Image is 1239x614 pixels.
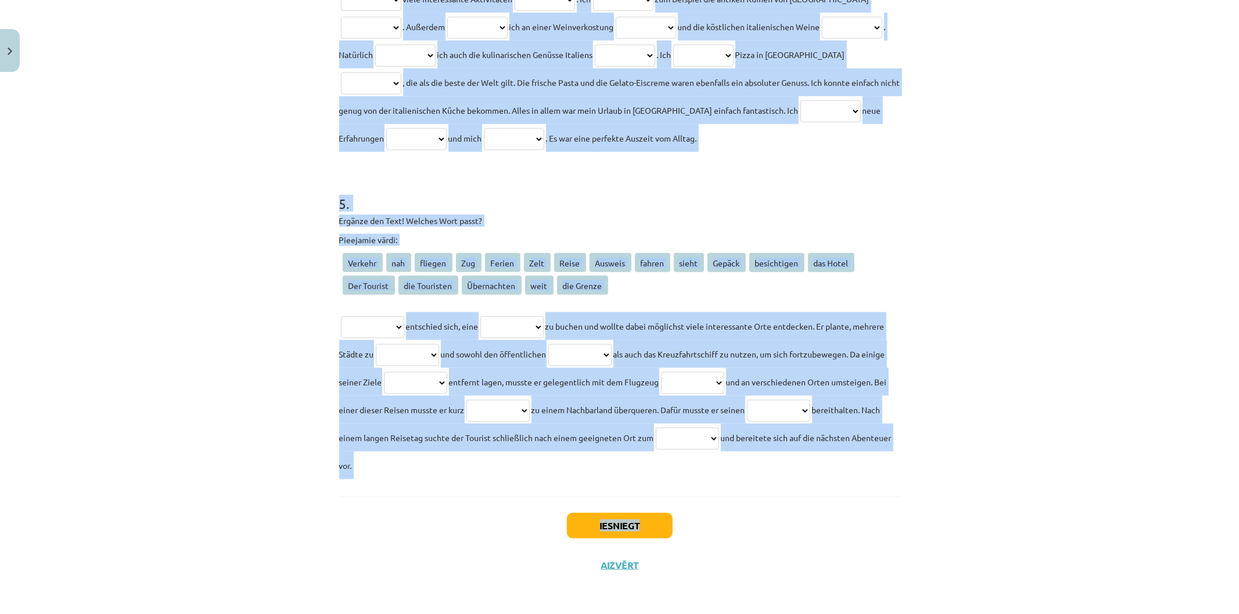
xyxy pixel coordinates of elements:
span: entschied sich, eine [406,321,479,331]
span: fliegen [415,253,452,272]
span: die Touristen [398,276,458,295]
span: ich an einer Weinverkostung [509,21,614,32]
span: entfernt lagen, musste er gelegentlich mit dem Flugzeug [449,377,659,387]
span: Zug [456,253,482,272]
span: ich auch die kulinarischen Genüsse Italiens [437,49,593,60]
span: Ausweis [590,253,631,272]
span: und die köstlichen italienischen Weine [678,21,820,32]
span: , die als die beste der Welt gilt. Die frische Pasta und die Gelato-Eiscreme waren ebenfalls ein ... [339,77,900,115]
span: Ferien [485,253,520,272]
h1: 5 . [339,175,900,211]
span: besichtigen [749,253,805,272]
button: Aizvērt [598,559,642,571]
span: sieht [674,253,704,272]
span: Reise [554,253,586,272]
span: zu einem Nachbarland überqueren. Dafür musste er seinen [531,404,745,415]
span: . Außerdem [403,21,446,32]
img: icon-close-lesson-0947bae3869378f0d4975bcd49f059093ad1ed9edebbc8119c70593378902aed.svg [8,48,12,55]
span: die Grenze [557,276,608,295]
span: und mich [448,133,482,143]
button: Iesniegt [567,513,673,539]
p: Pieejamie vārdi: [339,234,900,246]
span: Übernachten [462,276,522,295]
span: . Ich [657,49,671,60]
span: Der Tourist [343,276,395,295]
span: fahren [635,253,670,272]
span: nah [386,253,411,272]
span: Zelt [524,253,551,272]
span: Verkehr [343,253,383,272]
span: weit [525,276,554,295]
span: das Hotel [808,253,854,272]
span: Gepäck [708,253,746,272]
span: . Es war eine perfekte Auszeit vom Alltag. [546,133,697,143]
p: Ergänze den Text! Welches Wort passt? [339,215,900,227]
span: und sowohl den öffentlichen [441,349,547,359]
span: zu buchen und wollte dabei möglichst viele interessante Orte entdecken. Er plante, mehrere Städte zu [339,321,885,359]
span: Pizza in [GEOGRAPHIC_DATA] [735,49,845,60]
span: und bereitete sich auf die nächsten Abenteuer vor. [339,432,892,471]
